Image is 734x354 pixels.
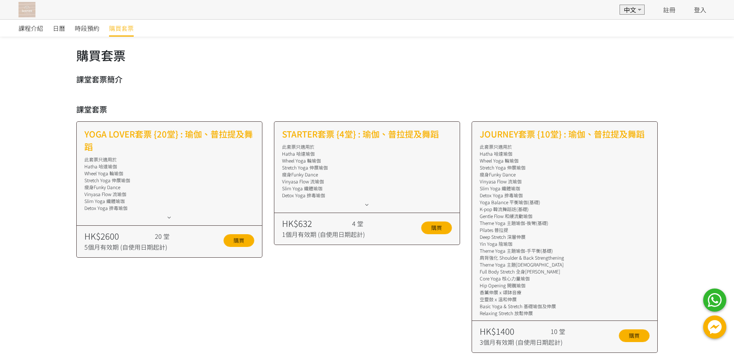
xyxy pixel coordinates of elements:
[480,240,650,247] div: Yin Yoga 陰瑜珈
[282,199,452,206] div: Yoga Balance 平衡瑜伽(基礎)
[480,325,547,337] div: HK$1400
[53,20,65,37] a: 日曆
[18,23,43,33] span: 課程介紹
[282,230,400,239] div: 1個月有效期 (自使用日期起計)
[352,219,400,228] div: 4 堂
[75,20,99,37] a: 時段預約
[480,199,650,206] div: Yoga Balance 平衡瑜伽(基礎)
[282,178,452,185] div: Vinyasa Flow 流瑜伽
[109,20,134,37] a: 購買套票
[480,337,598,347] div: 3個月有效期 (自使用日期起計)
[480,185,650,192] div: Slim Yoga 纖體瑜珈
[551,327,598,336] div: 10 堂
[480,157,650,164] div: Wheel Yoga 輪瑜伽
[480,247,650,254] div: Theme Yoga 主題瑜伽-手平衡(基礎)
[76,46,658,64] h1: 購買套票
[480,171,650,178] div: 瘦身Funky Dance
[480,213,650,220] div: Gentle Flow 和緩流動瑜伽
[282,192,452,199] div: Detox Yoga 排毒瑜伽
[480,261,650,268] div: Theme Yoga 主題[DEMOGRAPHIC_DATA]
[480,150,650,157] div: Hatha 哈達瑜伽
[76,104,658,115] h3: 課堂套票
[282,128,452,140] h2: STARTER套票 {4堂} : 瑜伽、普拉提及舞蹈
[84,198,254,205] div: Slim Yoga 纖體瑜珈
[480,303,650,310] div: Basic Yoga & Stretch 基礎瑜伽及伸展
[84,211,254,218] div: Yoga Balance 平衡瑜伽(基礎)
[282,150,452,157] div: Hatha 哈達瑜伽
[480,226,650,233] div: Pilates 普拉提
[84,205,254,211] div: Detox Yoga 排毒瑜伽
[480,254,650,261] div: 肩背強化 Shoulder & Back Strengthening
[84,163,254,170] div: Hatha 哈達瑜伽
[282,171,452,178] div: 瘦身Funky Dance
[84,156,117,163] span: 此套票只適用於
[480,310,650,317] div: Relaxing Stretch 放鬆伸展
[18,20,43,37] a: 課程介紹
[480,275,650,282] div: Core Yoga 核心力量瑜伽
[282,164,452,171] div: Stretch Yoga 伸展瑜伽
[480,296,650,303] div: 空靈鼓 x 溫和伸展
[282,217,348,230] div: HK$632
[619,329,650,342] a: 購買
[84,184,254,191] div: 瘦身Funky Dance
[109,23,134,33] span: 購買套票
[480,268,650,275] div: Full Body Stretch 全身[PERSON_NAME]
[155,232,202,241] div: 20 堂
[480,233,650,240] div: Deep Stretch 深層伸展
[75,23,99,33] span: 時段預約
[480,128,650,140] h2: JOURNEY套票 {10堂} : 瑜伽、普拉提及舞蹈
[53,23,65,33] span: 日曆
[282,157,452,164] div: Wheel Yoga 輪瑜伽
[480,192,650,199] div: Detox Yoga 排毒瑜伽
[84,170,254,177] div: Wheel Yoga 輪瑜伽
[223,234,254,247] a: 購買
[480,164,650,171] div: Stretch Yoga 伸展瑜伽
[480,206,650,213] div: K-pop 韓流舞蹈班(基礎)
[480,220,650,226] div: Theme Yoga 主題瑜伽-後彎(基礎)
[84,242,202,252] div: 5個月有效期 (自使用日期起計)
[84,128,254,153] h2: YOGA LOVER套票 {20堂} : 瑜伽、普拉提及舞蹈
[480,178,650,185] div: Vinyasa Flow 流瑜伽
[694,5,706,14] a: 登入
[84,230,151,242] div: HK$2600
[480,289,650,296] div: 香薰伸展 x 頌缽音療
[282,143,314,150] span: 此套票只適用於
[480,282,650,289] div: Hip Opening 開髖瑜伽
[282,185,452,192] div: Slim Yoga 纖體瑜珈
[18,2,35,17] img: T57dtJh47iSJKDtQ57dN6xVUMYY2M0XQuGF02OI4.png
[663,5,675,14] a: 註冊
[84,177,254,184] div: Stretch Yoga 伸展瑜伽
[480,143,512,150] span: 此套票只適用於
[76,74,658,85] h3: 課堂套票簡介
[84,191,254,198] div: Vinyasa Flow 流瑜伽
[421,221,452,234] a: 購買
